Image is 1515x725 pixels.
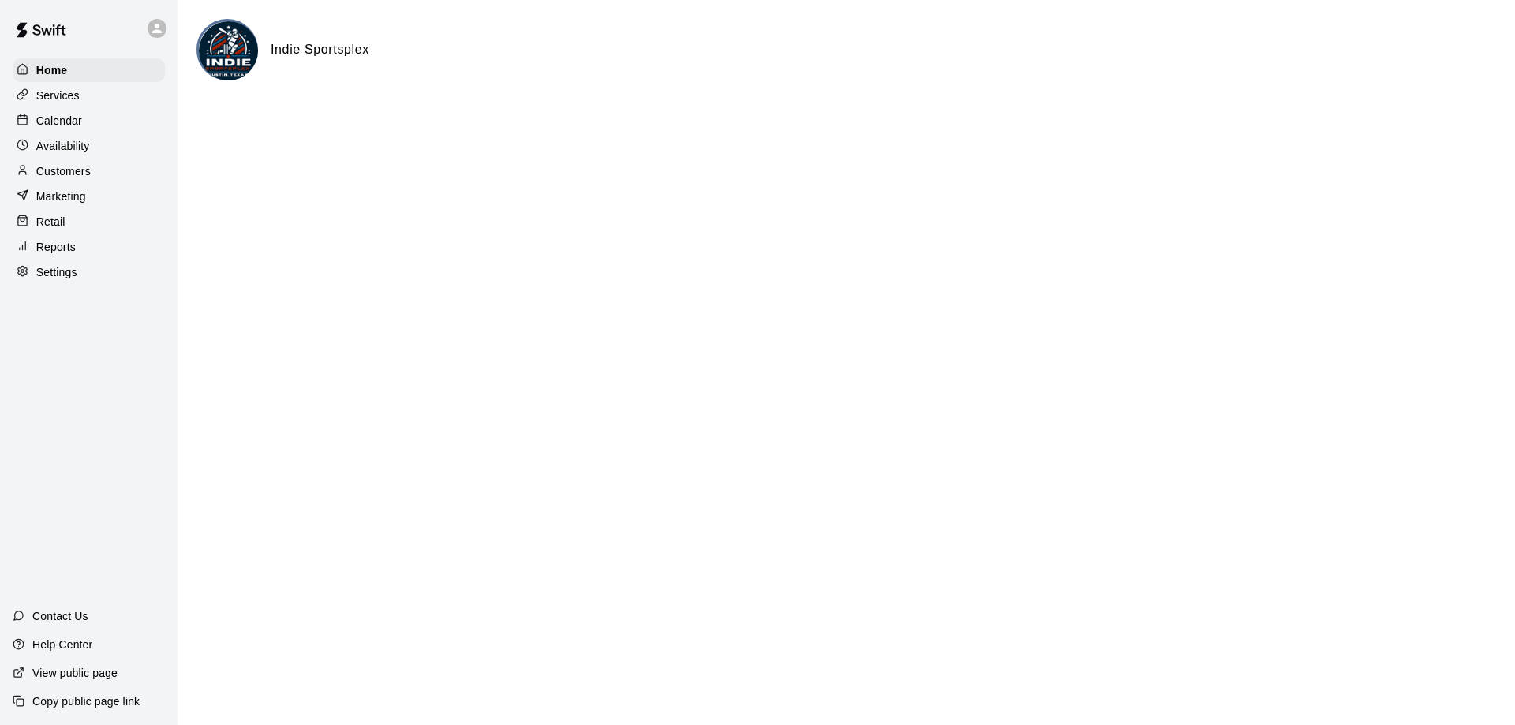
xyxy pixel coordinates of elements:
a: Availability [13,134,165,158]
p: Services [36,88,80,103]
p: Marketing [36,189,86,204]
a: Reports [13,235,165,259]
p: Help Center [32,637,92,652]
p: Home [36,62,68,78]
a: Services [13,84,165,107]
p: Availability [36,138,90,154]
p: View public page [32,665,118,681]
a: Settings [13,260,165,284]
p: Retail [36,214,65,230]
a: Marketing [13,185,165,208]
p: Settings [36,264,77,280]
p: Calendar [36,113,82,129]
img: Indie Sportsplex logo [199,21,258,80]
a: Calendar [13,109,165,133]
p: Reports [36,239,76,255]
p: Copy public page link [32,693,140,709]
p: Contact Us [32,608,88,624]
p: Customers [36,163,91,179]
a: Customers [13,159,165,183]
a: Home [13,58,165,82]
a: Retail [13,210,165,234]
h6: Indie Sportsplex [271,39,369,60]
